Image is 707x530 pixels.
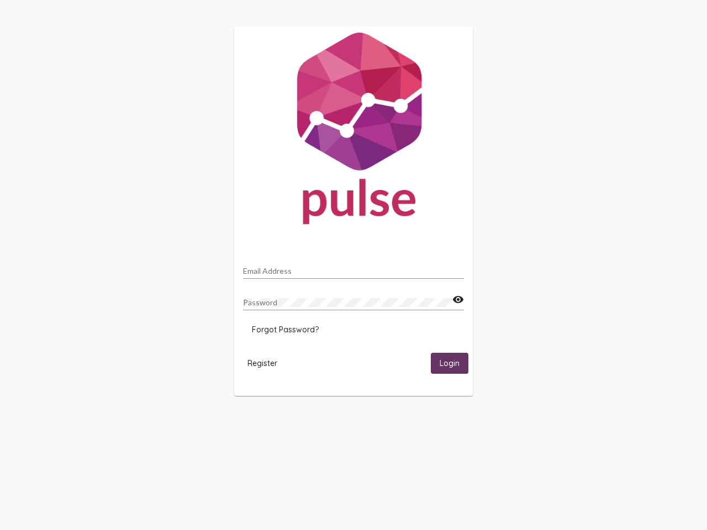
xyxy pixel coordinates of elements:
[234,26,473,235] img: Pulse For Good Logo
[247,358,277,368] span: Register
[252,325,319,335] span: Forgot Password?
[239,353,286,373] button: Register
[431,353,468,373] button: Login
[452,293,464,306] mat-icon: visibility
[440,359,460,369] span: Login
[243,320,328,340] button: Forgot Password?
